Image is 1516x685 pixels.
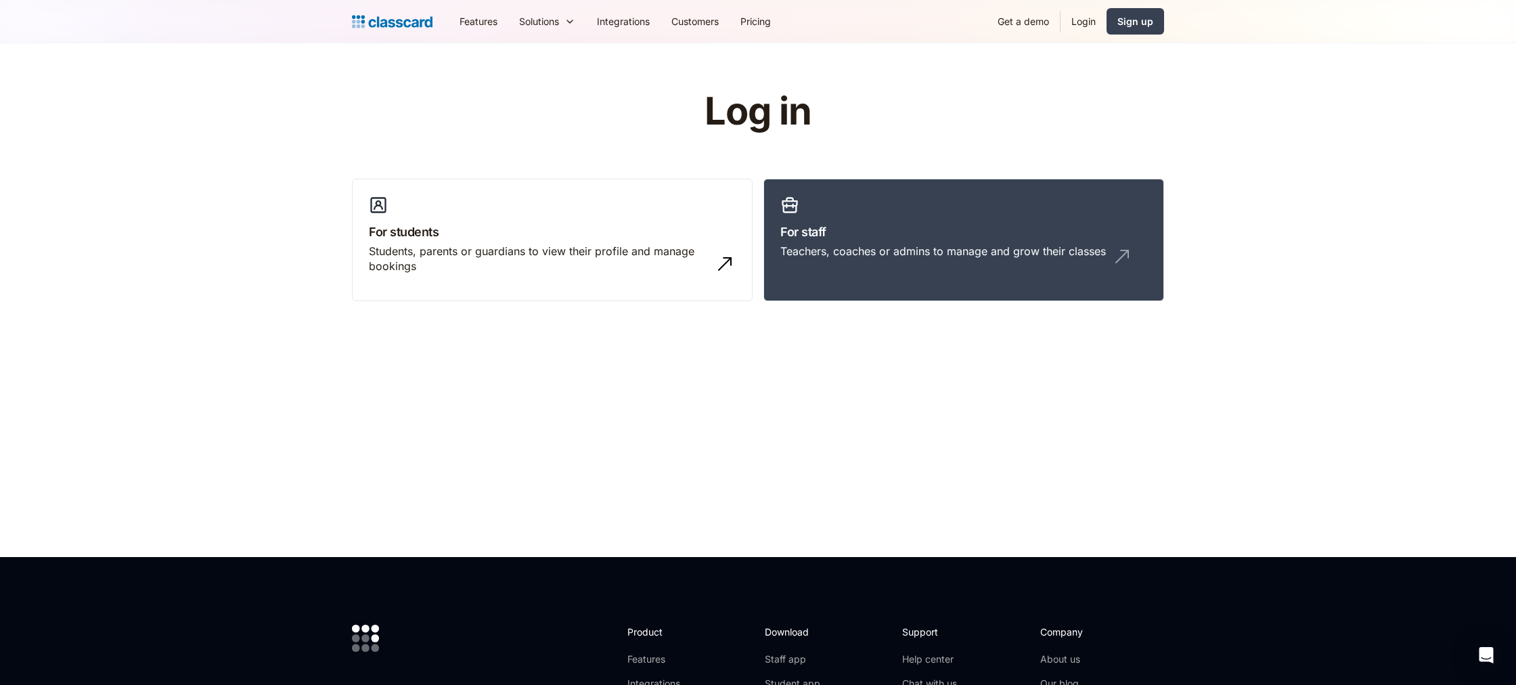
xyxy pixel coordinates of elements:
[1040,625,1130,639] h2: Company
[902,653,957,666] a: Help center
[765,625,820,639] h2: Download
[763,179,1164,302] a: For staffTeachers, coaches or admins to manage and grow their classes
[1107,8,1164,35] a: Sign up
[765,653,820,666] a: Staff app
[352,179,753,302] a: For studentsStudents, parents or guardians to view their profile and manage bookings
[780,244,1106,259] div: Teachers, coaches or admins to manage and grow their classes
[627,653,700,666] a: Features
[730,6,782,37] a: Pricing
[508,6,586,37] div: Solutions
[369,244,709,274] div: Students, parents or guardians to view their profile and manage bookings
[352,12,432,31] a: home
[449,6,508,37] a: Features
[1061,6,1107,37] a: Login
[1117,14,1153,28] div: Sign up
[543,91,973,133] h1: Log in
[1470,639,1502,671] div: Open Intercom Messenger
[661,6,730,37] a: Customers
[780,223,1147,241] h3: For staff
[987,6,1060,37] a: Get a demo
[369,223,736,241] h3: For students
[627,625,700,639] h2: Product
[1040,653,1130,666] a: About us
[902,625,957,639] h2: Support
[519,14,559,28] div: Solutions
[586,6,661,37] a: Integrations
